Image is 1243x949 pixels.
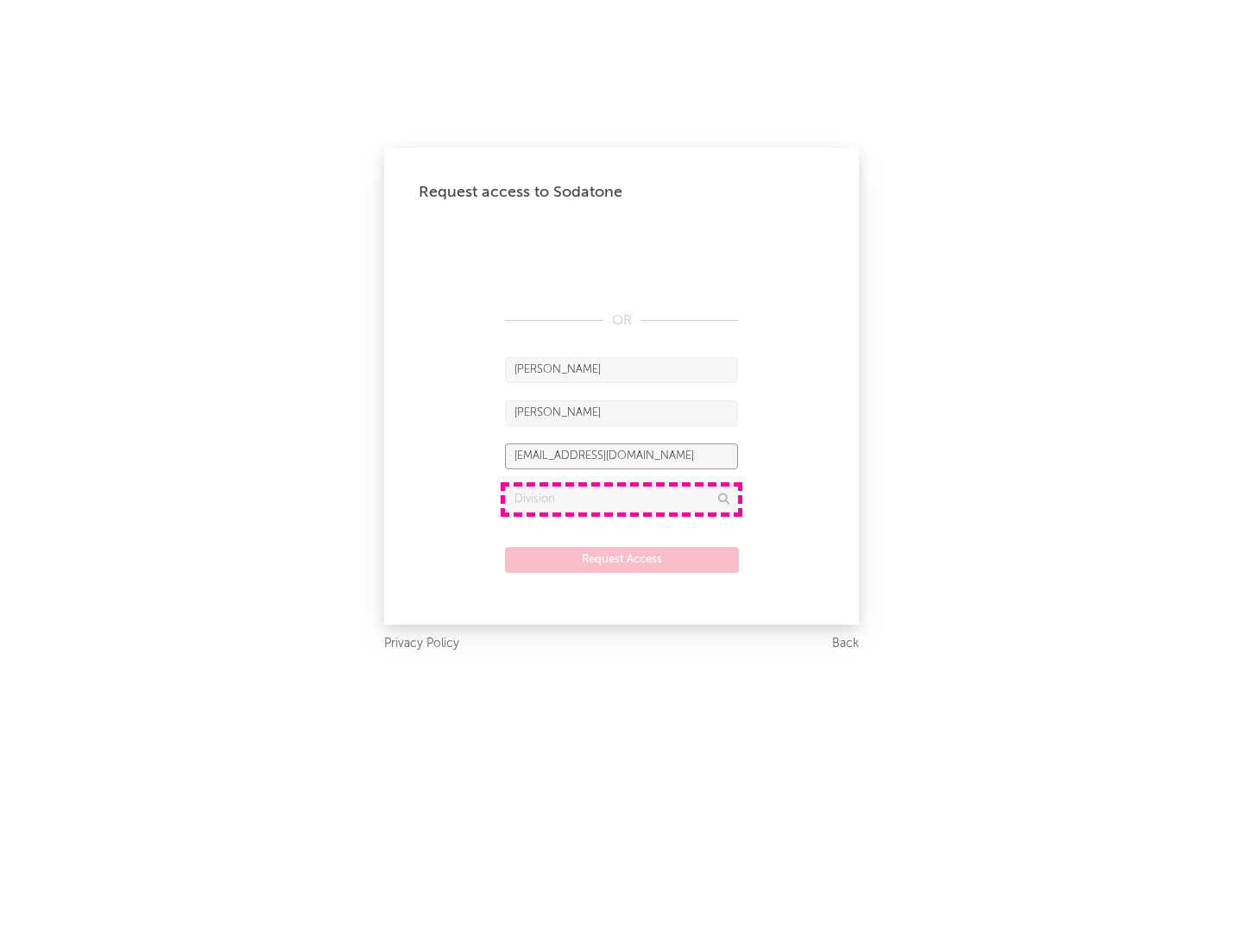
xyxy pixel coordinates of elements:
[384,633,459,655] a: Privacy Policy
[505,487,738,512] input: Division
[505,311,738,331] div: OR
[505,443,738,469] input: Email
[505,357,738,383] input: First Name
[419,182,824,203] div: Request access to Sodatone
[505,547,739,573] button: Request Access
[832,633,859,655] a: Back
[505,400,738,426] input: Last Name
